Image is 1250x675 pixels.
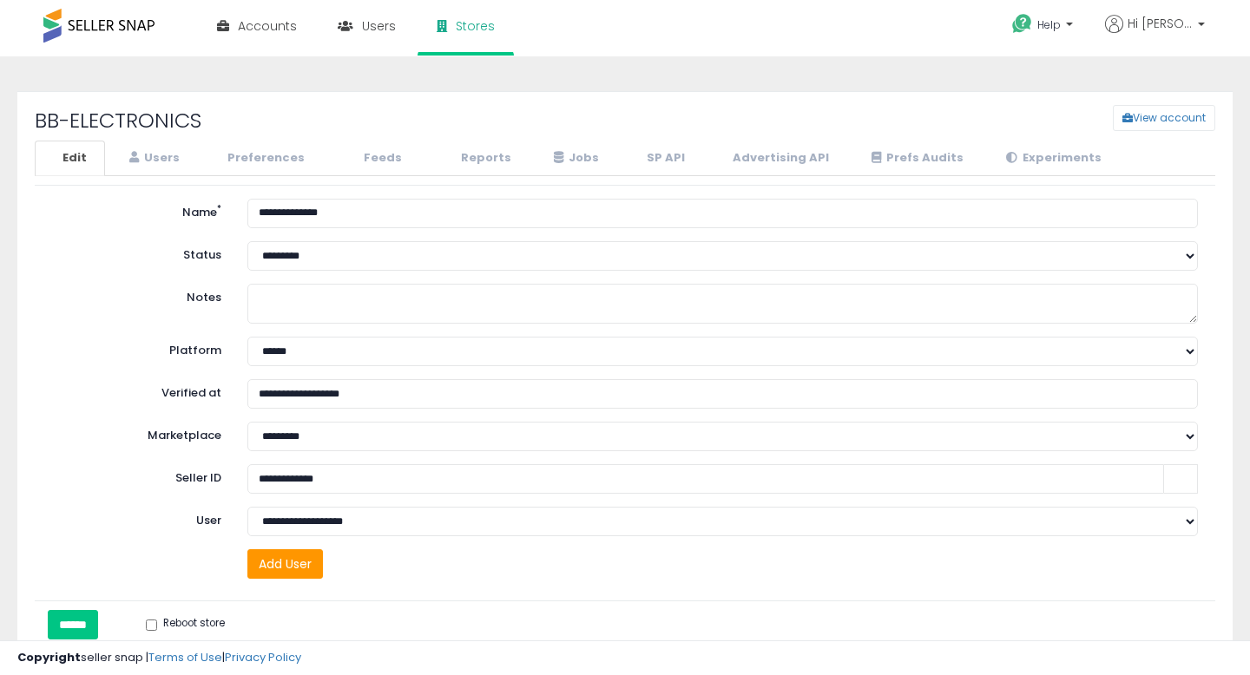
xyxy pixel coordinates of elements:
[200,141,323,176] a: Preferences
[148,649,222,665] a: Terms of Use
[1100,105,1126,131] a: View account
[984,141,1120,176] a: Experiments
[849,141,982,176] a: Prefs Audits
[325,141,420,176] a: Feeds
[146,616,225,633] label: Reboot store
[247,549,323,579] button: Add User
[146,619,157,631] input: Reboot store
[39,379,234,402] label: Verified at
[39,337,234,359] label: Platform
[17,650,301,666] div: seller snap | |
[238,17,297,35] span: Accounts
[107,141,198,176] a: Users
[225,649,301,665] a: Privacy Policy
[1105,15,1205,54] a: Hi [PERSON_NAME]
[22,109,524,132] h2: BB-ELECTRONICS
[1113,105,1215,131] button: View account
[422,141,530,176] a: Reports
[1011,13,1033,35] i: Get Help
[39,507,234,529] label: User
[39,422,234,444] label: Marketplace
[1037,17,1061,32] span: Help
[39,199,234,221] label: Name
[1128,15,1193,32] span: Hi [PERSON_NAME]
[39,464,234,487] label: Seller ID
[619,141,703,176] a: SP API
[456,17,495,35] span: Stores
[17,649,81,665] strong: Copyright
[705,141,847,176] a: Advertising API
[35,141,105,176] a: Edit
[362,17,396,35] span: Users
[531,141,617,176] a: Jobs
[39,241,234,264] label: Status
[39,284,234,306] label: Notes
